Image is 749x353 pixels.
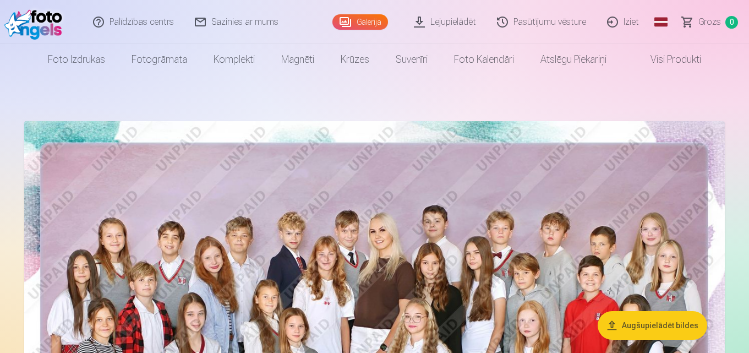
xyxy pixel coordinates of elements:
[620,44,714,75] a: Visi produkti
[327,44,382,75] a: Krūzes
[598,311,707,340] button: Augšupielādēt bildes
[725,16,738,29] span: 0
[382,44,441,75] a: Suvenīri
[4,4,68,40] img: /fa1
[118,44,200,75] a: Fotogrāmata
[200,44,268,75] a: Komplekti
[698,15,721,29] span: Grozs
[268,44,327,75] a: Magnēti
[441,44,527,75] a: Foto kalendāri
[527,44,620,75] a: Atslēgu piekariņi
[332,14,388,30] a: Galerija
[35,44,118,75] a: Foto izdrukas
